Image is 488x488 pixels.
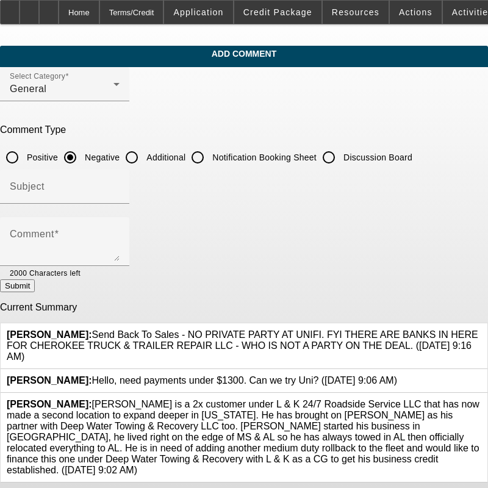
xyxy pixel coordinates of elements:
b: [PERSON_NAME]: [7,399,92,409]
mat-hint: 2000 Characters left [10,266,81,279]
mat-label: Select Category [10,73,65,81]
mat-label: Subject [10,181,45,192]
span: Resources [332,7,379,17]
b: [PERSON_NAME]: [7,375,92,386]
span: Send Back To Sales - NO PRIVATE PARTY AT UNIFI. FYI THERE ARE BANKS IN HERE FOR CHEROKEE TRUCK & ... [7,329,478,362]
span: Actions [399,7,432,17]
label: Notification Booking Sheet [210,151,317,163]
span: Add Comment [9,49,479,59]
label: Positive [24,151,58,163]
b: [PERSON_NAME]: [7,329,92,340]
mat-label: Comment [10,229,54,239]
button: Actions [390,1,442,24]
span: Credit Package [243,7,312,17]
span: Hello, need payments under $1300. Can we try Uni? ([DATE] 9:06 AM) [7,375,397,386]
button: Application [164,1,232,24]
span: General [10,84,46,94]
span: [PERSON_NAME] is a 2x customer under L & K 24/7 Roadside Service LLC that has now made a second l... [7,399,479,475]
span: Application [173,7,223,17]
label: Negative [82,151,120,163]
label: Additional [144,151,185,163]
button: Resources [323,1,389,24]
label: Discussion Board [341,151,412,163]
button: Credit Package [234,1,321,24]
